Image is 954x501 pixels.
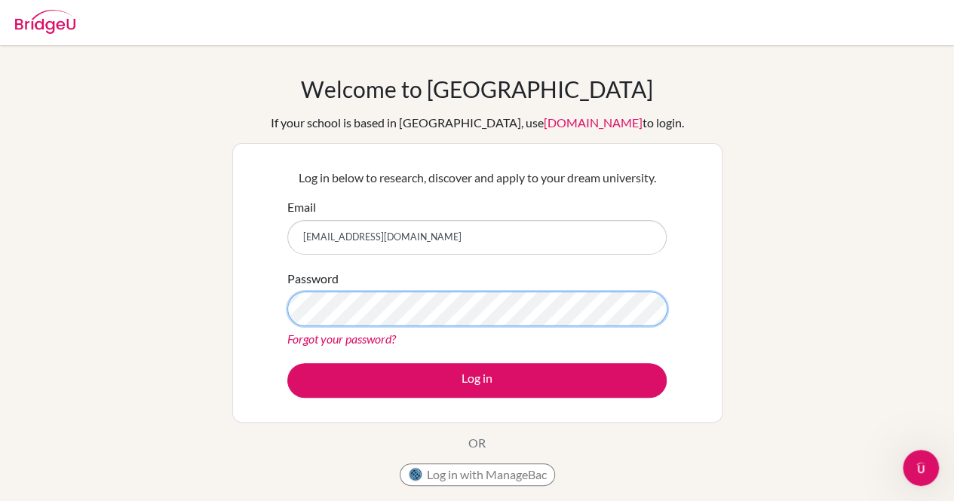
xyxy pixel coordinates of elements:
[287,169,667,187] p: Log in below to research, discover and apply to your dream university.
[287,363,667,398] button: Log in
[15,10,75,34] img: Bridge-U
[301,75,653,102] h1: Welcome to [GEOGRAPHIC_DATA]
[468,434,486,452] p: OR
[287,198,316,216] label: Email
[287,270,339,288] label: Password
[903,450,939,486] iframe: Intercom live chat
[400,463,555,486] button: Log in with ManageBac
[271,114,684,132] div: If your school is based in [GEOGRAPHIC_DATA], use to login.
[544,115,643,130] a: [DOMAIN_NAME]
[287,331,396,346] a: Forgot your password?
